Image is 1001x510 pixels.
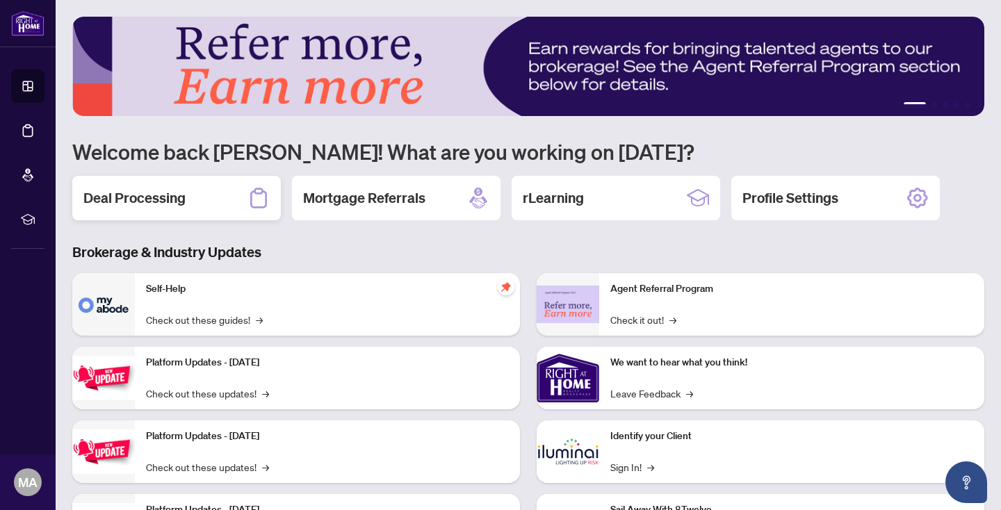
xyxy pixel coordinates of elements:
[669,312,676,327] span: →
[146,281,509,297] p: Self-Help
[945,461,987,503] button: Open asap
[256,312,263,327] span: →
[610,355,973,370] p: We want to hear what you think!
[647,459,654,475] span: →
[146,459,269,475] a: Check out these updates!→
[965,102,970,108] button: 5
[146,429,509,444] p: Platform Updates - [DATE]
[72,242,984,262] h3: Brokerage & Industry Updates
[146,355,509,370] p: Platform Updates - [DATE]
[11,10,44,36] img: logo
[303,188,425,208] h2: Mortgage Referrals
[72,273,135,336] img: Self-Help
[904,102,926,108] button: 1
[610,459,654,475] a: Sign In!→
[943,102,948,108] button: 3
[954,102,959,108] button: 4
[83,188,186,208] h2: Deal Processing
[523,188,584,208] h2: rLearning
[498,279,514,295] span: pushpin
[537,420,599,483] img: Identify your Client
[610,429,973,444] p: Identify your Client
[18,472,38,492] span: MA
[742,188,838,208] h2: Profile Settings
[72,138,984,165] h1: Welcome back [PERSON_NAME]! What are you working on [DATE]?
[146,312,263,327] a: Check out these guides!→
[262,459,269,475] span: →
[537,286,599,324] img: Agent Referral Program
[72,17,984,116] img: Slide 0
[610,386,693,401] a: Leave Feedback→
[610,281,973,297] p: Agent Referral Program
[931,102,937,108] button: 2
[686,386,693,401] span: →
[262,386,269,401] span: →
[72,429,135,473] img: Platform Updates - July 8, 2025
[146,386,269,401] a: Check out these updates!→
[72,356,135,400] img: Platform Updates - July 21, 2025
[610,312,676,327] a: Check it out!→
[537,347,599,409] img: We want to hear what you think!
